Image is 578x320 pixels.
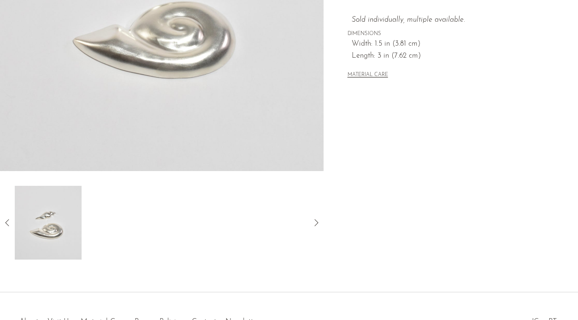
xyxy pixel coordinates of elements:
span: Width: 1.5 in (3.81 cm) [352,38,555,50]
span: DIMENSIONS [348,30,555,38]
img: Silver Trumpet Shell Rest [15,186,82,260]
span: Length: 3 in (7.62 cm) [352,50,555,62]
button: MATERIAL CARE [348,72,388,79]
em: Sold individually, multiple available. [352,16,465,24]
